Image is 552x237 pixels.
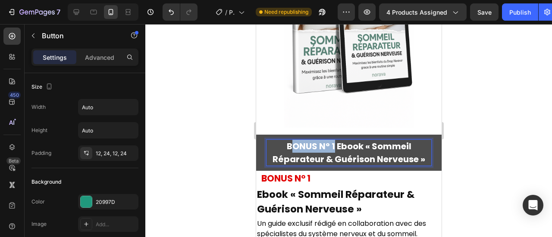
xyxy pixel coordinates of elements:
button: Publish [502,3,538,21]
div: Undo/Redo [163,3,198,21]
span: 4 products assigned [386,8,447,17]
div: Width [31,103,46,111]
button: Save [470,3,499,21]
div: Background [31,178,61,186]
p: Settings [43,53,67,62]
input: Auto [78,123,138,138]
span: Product Page - [DATE] 00:42:06 [229,8,235,17]
p: 7 [56,7,60,17]
div: 12, 24, 12, 24 [96,150,136,157]
input: Auto [78,99,138,115]
div: Height [31,126,47,134]
span: Need republishing [264,8,308,16]
div: Padding [31,149,51,157]
div: Add... [96,221,136,228]
span: / [225,8,227,17]
p: Button [42,31,115,41]
div: Size [31,81,54,93]
div: Publish [509,8,531,17]
div: Color [31,198,45,206]
p: Advanced [85,53,114,62]
div: Image [31,220,47,228]
div: Open Intercom Messenger [523,195,543,215]
div: Beta [6,157,21,164]
div: 450 [8,92,21,98]
div: 20997D [96,198,136,206]
iframe: Design area [256,24,442,237]
button: 7 [3,3,64,21]
span: Save [477,9,492,16]
button: 4 products assigned [379,3,467,21]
